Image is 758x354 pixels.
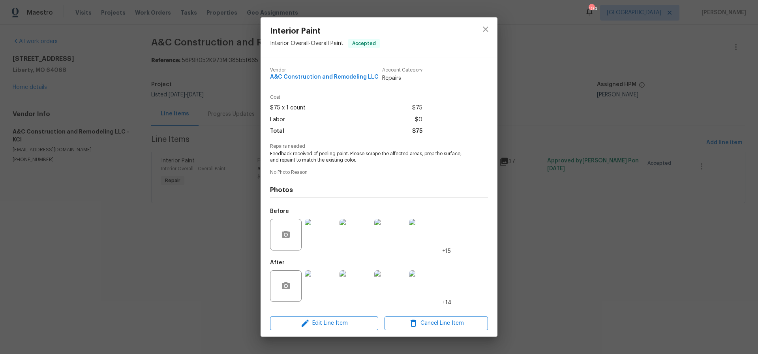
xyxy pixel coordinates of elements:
[270,186,488,194] h4: Photos
[382,68,422,73] span: Account Category
[270,260,285,265] h5: After
[270,41,343,46] span: Interior Overall - Overall Paint
[387,318,486,328] span: Cancel Line Item
[415,114,422,126] span: $0
[382,74,422,82] span: Repairs
[270,126,284,137] span: Total
[589,5,594,13] div: 104
[270,316,378,330] button: Edit Line Item
[270,74,379,80] span: A&C Construction and Remodeling LLC
[412,126,422,137] span: $75
[270,170,488,175] span: No Photo Reason
[270,95,422,100] span: Cost
[476,20,495,39] button: close
[385,316,488,330] button: Cancel Line Item
[412,102,422,114] span: $75
[270,68,379,73] span: Vendor
[349,40,379,47] span: Accepted
[270,27,380,36] span: Interior Paint
[270,144,488,149] span: Repairs needed
[442,247,451,255] span: +15
[442,299,452,307] span: +14
[270,102,306,114] span: $75 x 1 count
[272,318,376,328] span: Edit Line Item
[270,151,466,164] span: Feedback received of peeling paint. Please scrape the affected areas, prep the surface, and repai...
[270,114,285,126] span: Labor
[270,209,289,214] h5: Before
